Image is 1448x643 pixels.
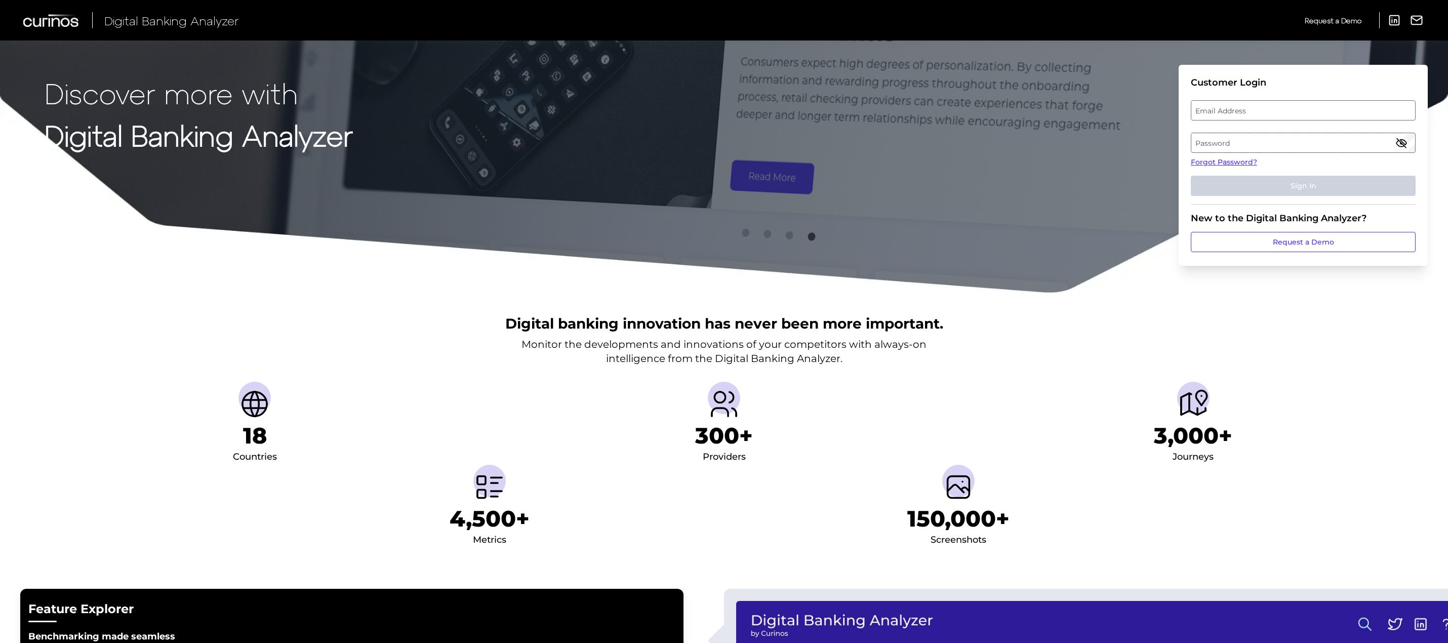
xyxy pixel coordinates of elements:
a: Request a Demo [1305,12,1361,29]
p: Discover more with [45,77,353,109]
a: Forgot Password? [1191,157,1416,168]
h1: 4,500+ [450,505,530,532]
img: Countries [238,388,271,420]
h1: 3,000+ [1154,422,1232,449]
div: Providers [703,449,746,465]
img: Curinos [23,14,80,27]
img: Metrics [473,471,506,503]
img: Providers [708,388,740,420]
h2: Digital banking innovation has never been more important. [505,314,943,333]
h2: Feature Explorer [28,601,675,618]
h1: 300+ [695,422,753,449]
span: Request a Demo [1305,16,1361,25]
p: Monitor the developments and innovations of your competitors with always-on intelligence from the... [521,337,927,366]
div: Countries [233,449,277,465]
h1: 150,000+ [907,505,1010,532]
img: Screenshots [942,471,975,503]
strong: Benchmarking made seamless [28,631,175,642]
h1: 18 [243,422,267,449]
div: New to the Digital Banking Analyzer? [1191,213,1416,224]
div: Metrics [473,532,506,548]
a: Request a Demo [1191,232,1416,252]
div: Screenshots [931,532,986,548]
label: Email Address [1191,101,1415,119]
strong: Digital Banking Analyzer [45,118,353,152]
button: Sign In [1191,176,1416,196]
div: Customer Login [1191,77,1416,88]
div: Journeys [1173,449,1214,465]
label: Password [1191,134,1415,152]
img: Journeys [1177,388,1210,420]
span: Digital Banking Analyzer [104,13,239,28]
